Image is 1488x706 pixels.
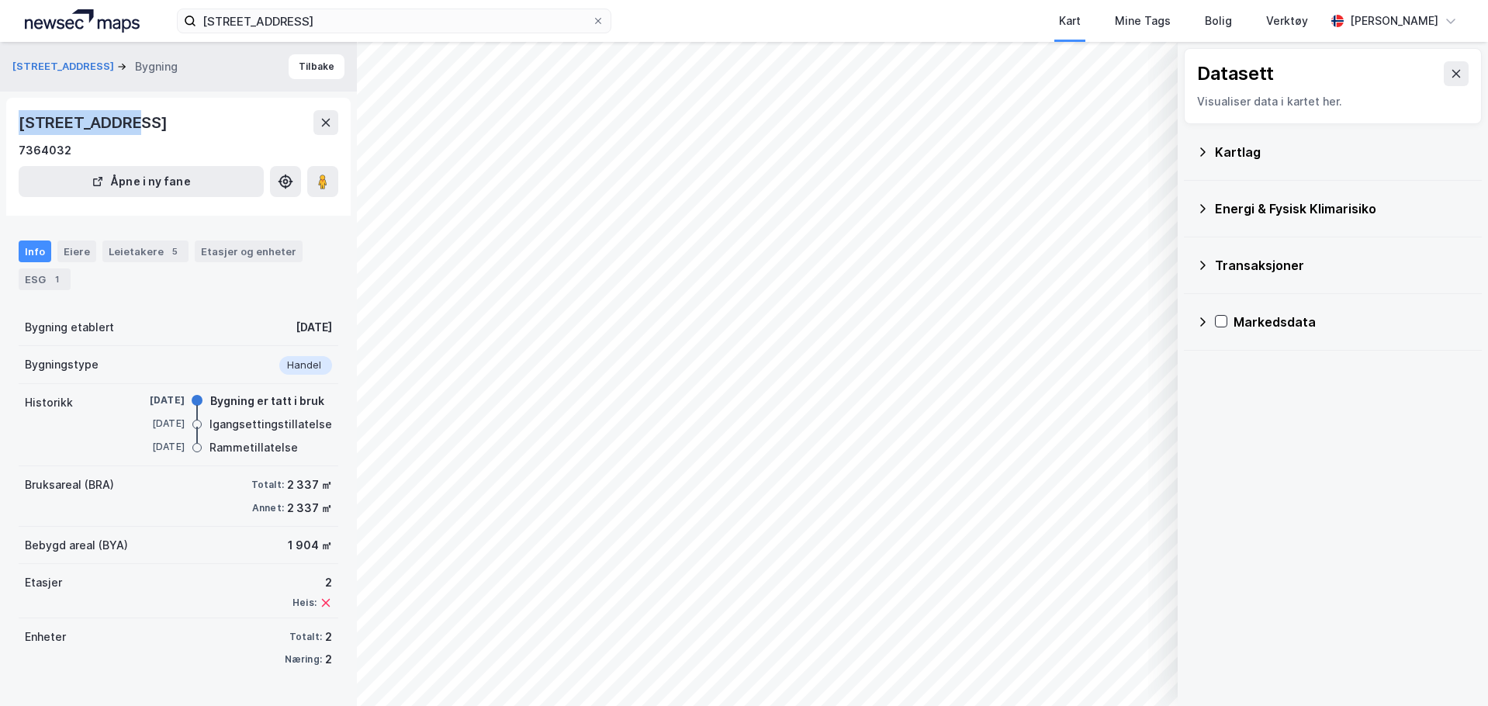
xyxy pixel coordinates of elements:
[19,241,51,262] div: Info
[1215,256,1469,275] div: Transaksjoner
[19,268,71,290] div: ESG
[285,653,322,666] div: Næring:
[252,502,284,514] div: Annet:
[49,272,64,287] div: 1
[292,597,317,609] div: Heis:
[1234,313,1469,331] div: Markedsdata
[19,110,171,135] div: [STREET_ADDRESS]
[1197,61,1274,86] div: Datasett
[196,9,592,33] input: Søk på adresse, matrikkel, gårdeiere, leietakere eller personer
[123,440,185,454] div: [DATE]
[1205,12,1232,30] div: Bolig
[123,393,185,407] div: [DATE]
[1059,12,1081,30] div: Kart
[1266,12,1308,30] div: Verktøy
[19,141,71,160] div: 7364032
[292,573,332,592] div: 2
[123,417,185,431] div: [DATE]
[325,650,332,669] div: 2
[287,476,332,494] div: 2 337 ㎡
[57,241,96,262] div: Eiere
[325,628,332,646] div: 2
[25,318,114,337] div: Bygning etablert
[201,244,296,258] div: Etasjer og enheter
[19,166,264,197] button: Åpne i ny fane
[25,536,128,555] div: Bebygd areal (BYA)
[1215,199,1469,218] div: Energi & Fysisk Klimarisiko
[25,573,62,592] div: Etasjer
[289,54,344,79] button: Tilbake
[102,241,189,262] div: Leietakere
[135,57,178,76] div: Bygning
[209,415,332,434] div: Igangsettingstillatelse
[1215,143,1469,161] div: Kartlag
[25,355,99,374] div: Bygningstype
[25,628,66,646] div: Enheter
[12,59,117,74] button: [STREET_ADDRESS]
[25,393,73,412] div: Historikk
[288,536,332,555] div: 1 904 ㎡
[296,318,332,337] div: [DATE]
[209,438,298,457] div: Rammetillatelse
[25,9,140,33] img: logo.a4113a55bc3d86da70a041830d287a7e.svg
[287,499,332,517] div: 2 337 ㎡
[1410,632,1488,706] iframe: Chat Widget
[1410,632,1488,706] div: Kontrollprogram for chat
[25,476,114,494] div: Bruksareal (BRA)
[289,631,322,643] div: Totalt:
[1115,12,1171,30] div: Mine Tags
[167,244,182,259] div: 5
[1350,12,1438,30] div: [PERSON_NAME]
[1197,92,1469,111] div: Visualiser data i kartet her.
[210,392,324,410] div: Bygning er tatt i bruk
[251,479,284,491] div: Totalt:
